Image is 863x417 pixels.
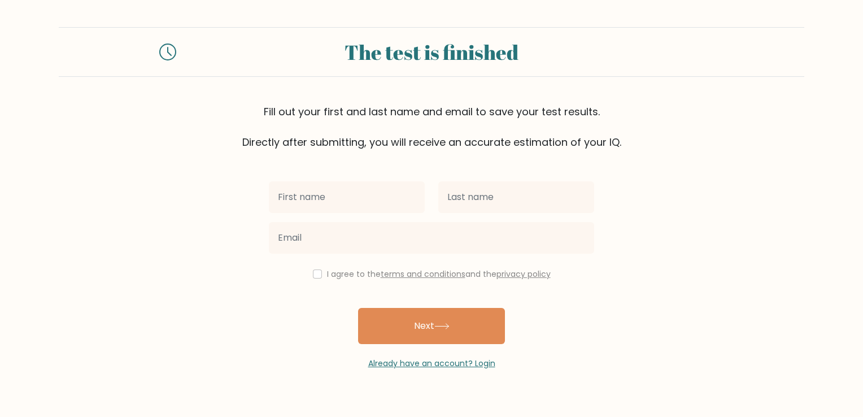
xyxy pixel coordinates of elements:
input: Email [269,222,594,254]
input: First name [269,181,425,213]
div: Fill out your first and last name and email to save your test results. Directly after submitting,... [59,104,804,150]
a: terms and conditions [381,268,465,280]
a: privacy policy [496,268,551,280]
label: I agree to the and the [327,268,551,280]
button: Next [358,308,505,344]
div: The test is finished [190,37,673,67]
input: Last name [438,181,594,213]
a: Already have an account? Login [368,358,495,369]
